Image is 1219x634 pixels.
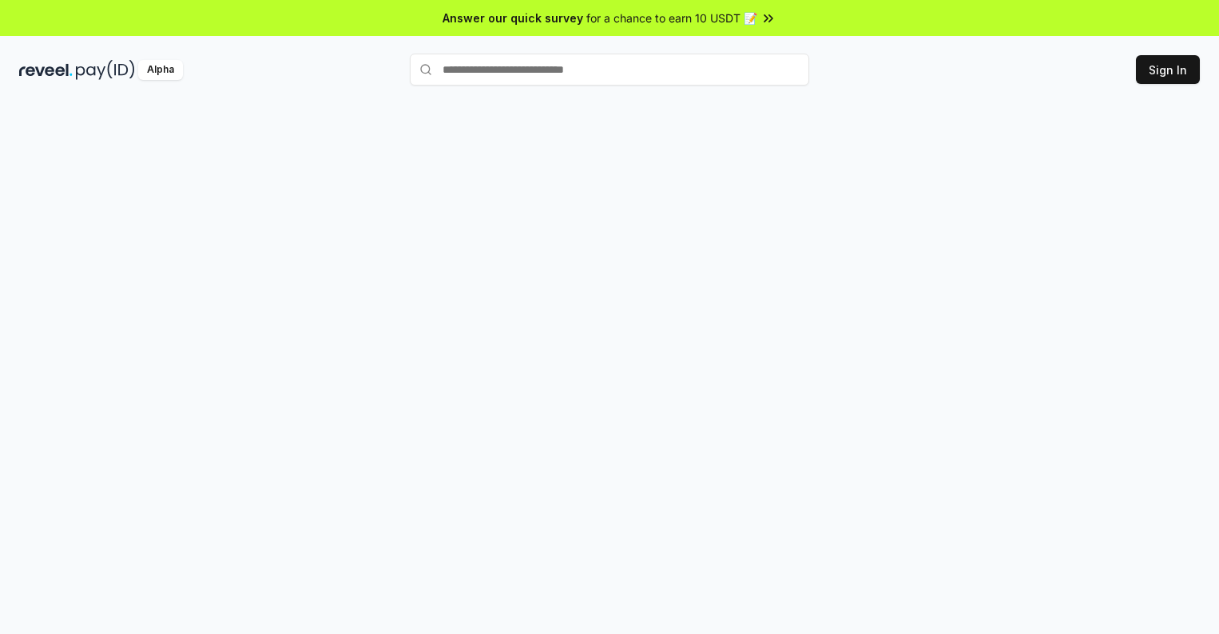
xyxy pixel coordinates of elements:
[138,60,183,80] div: Alpha
[19,60,73,80] img: reveel_dark
[76,60,135,80] img: pay_id
[1136,55,1200,84] button: Sign In
[443,10,583,26] span: Answer our quick survey
[586,10,757,26] span: for a chance to earn 10 USDT 📝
